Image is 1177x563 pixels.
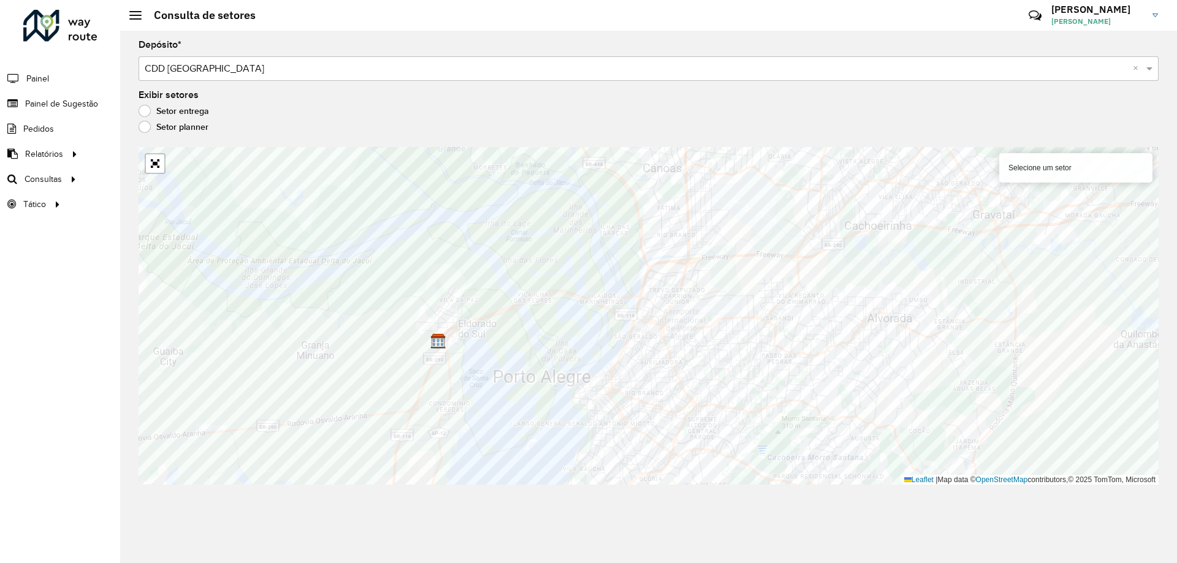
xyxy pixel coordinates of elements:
[25,97,98,110] span: Painel de Sugestão
[139,88,199,102] label: Exibir setores
[935,475,937,484] span: |
[26,72,49,85] span: Painel
[999,153,1152,183] div: Selecione um setor
[25,173,62,186] span: Consultas
[901,475,1159,485] div: Map data © contributors,© 2025 TomTom, Microsoft
[142,9,256,22] h2: Consulta de setores
[976,475,1028,484] a: OpenStreetMap
[139,37,181,52] label: Depósito
[146,154,164,173] a: Abrir mapa em tela cheia
[1051,4,1143,15] h3: [PERSON_NAME]
[23,198,46,211] span: Tático
[1022,2,1048,29] a: Contato Rápido
[139,121,208,133] label: Setor planner
[1051,16,1143,27] span: [PERSON_NAME]
[904,475,934,484] a: Leaflet
[25,148,63,161] span: Relatórios
[23,123,54,135] span: Pedidos
[139,105,209,117] label: Setor entrega
[1133,61,1143,76] span: Clear all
